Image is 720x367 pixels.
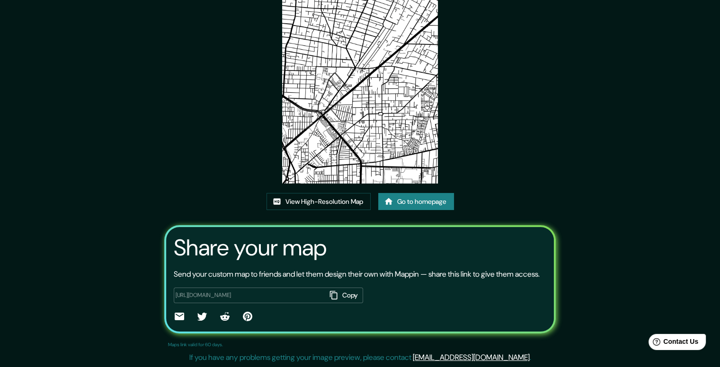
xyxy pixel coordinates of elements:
iframe: Help widget launcher [636,330,710,357]
a: [EMAIL_ADDRESS][DOMAIN_NAME] [413,352,530,362]
p: Send your custom map to friends and let them design their own with Mappin — share this link to gi... [174,269,540,280]
button: Copy [326,288,363,303]
p: Maps link valid for 60 days. [168,341,223,348]
a: View High-Resolution Map [267,193,371,210]
h3: Share your map [174,235,327,261]
p: If you have any problems getting your image preview, please contact . [189,352,531,363]
a: Go to homepage [378,193,454,210]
